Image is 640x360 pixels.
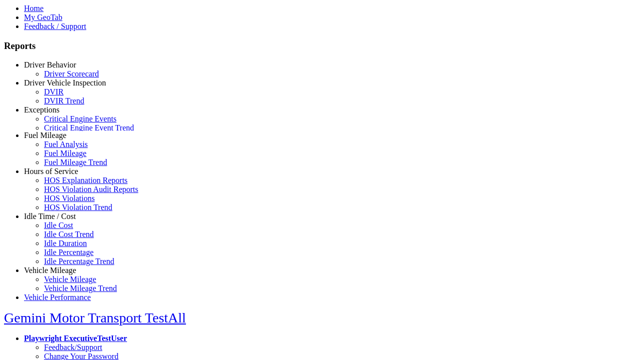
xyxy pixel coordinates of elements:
a: DVIR Trend [44,96,84,105]
h3: Reports [4,40,636,51]
a: HOS Violation Audit Reports [44,185,138,193]
a: Feedback/Support [44,343,102,351]
a: HOS Explanation Reports [44,176,127,184]
a: Idle Cost [44,221,73,229]
a: Vehicle Mileage [44,275,96,283]
a: Idle Time / Cost [24,212,76,220]
a: Idle Duration [44,239,87,247]
a: My GeoTab [24,13,62,21]
a: Fuel Mileage [44,149,86,157]
a: Home [24,4,43,12]
a: Driver Behavior [24,60,76,69]
a: Vehicle Mileage Trend [44,284,117,292]
a: Exceptions [24,105,59,114]
a: Idle Percentage [44,248,93,256]
a: Driver Scorecard [44,69,99,78]
a: Idle Percentage Trend [44,257,114,265]
a: Vehicle Performance [24,293,91,301]
a: DVIR [44,87,63,96]
a: HOS Violations [44,194,94,202]
a: Idle Cost Trend [44,230,94,238]
a: Vehicle Mileage [24,266,76,274]
a: Fuel Mileage [24,131,66,139]
a: Fuel Analysis [44,140,88,148]
a: Fuel Mileage Trend [44,158,107,166]
a: Critical Engine Events [44,114,116,123]
a: Critical Engine Event Trend [44,123,134,132]
a: HOS Violation Trend [44,203,112,211]
a: Hours of Service [24,167,78,175]
a: Feedback / Support [24,22,86,30]
a: Driver Vehicle Inspection [24,78,106,87]
a: Playwright ExecutiveTestUser [24,334,127,342]
a: Gemini Motor Transport TestAll [4,310,186,325]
